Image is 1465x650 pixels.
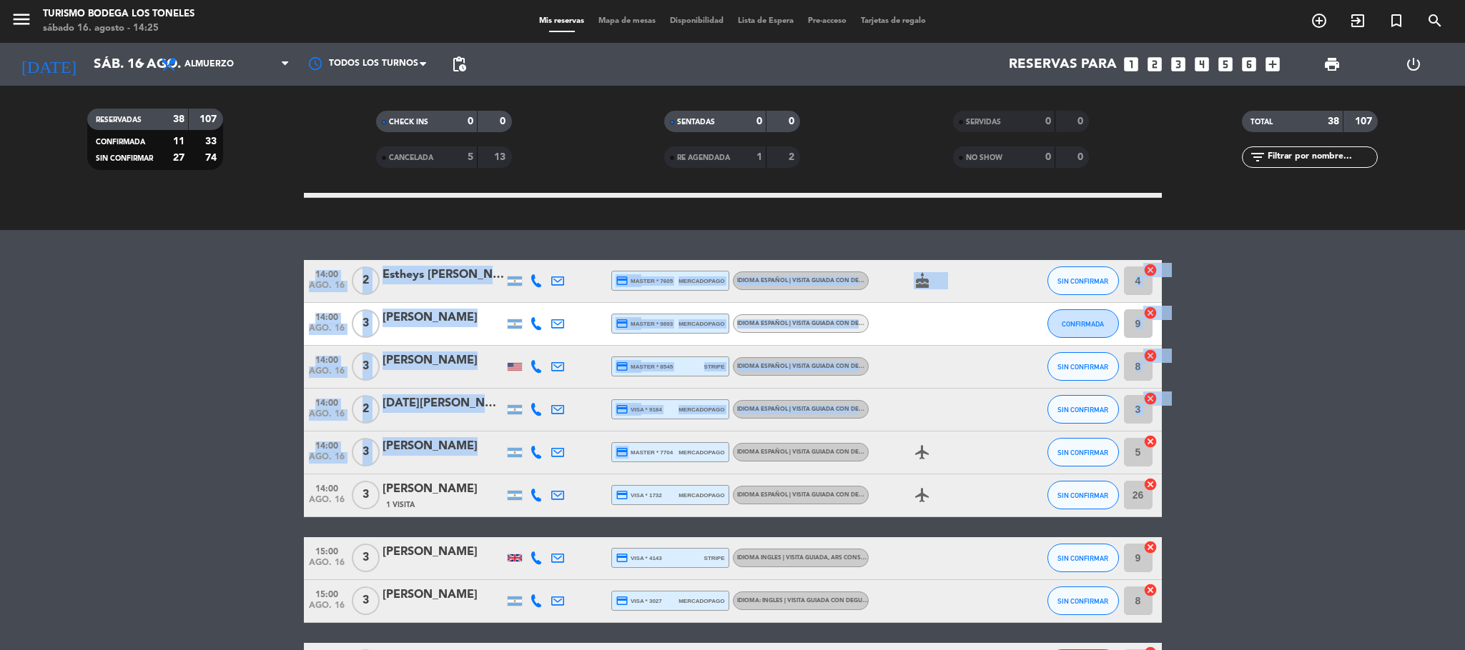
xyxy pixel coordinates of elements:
[1047,438,1119,466] button: SIN CONFIRMAR
[1193,55,1211,74] i: looks_4
[1143,391,1158,406] i: cancel
[1373,43,1454,86] div: LOG OUT
[173,114,184,124] strong: 38
[1143,306,1158,320] i: cancel
[704,554,725,563] span: stripe
[966,154,1002,161] span: NO SHOW
[96,139,145,146] span: CONFIRMADA
[663,17,731,25] span: Disponibilidad
[133,56,150,73] i: arrow_drop_down
[616,317,628,330] i: credit_card
[1311,12,1328,29] i: add_circle_outline
[1143,349,1158,363] i: cancel
[679,405,724,414] span: mercadopago
[737,492,1009,498] span: Idioma Español | Visita guiada con degustación - Familia [PERSON_NAME] Wine Series
[1045,152,1051,162] strong: 0
[679,448,724,457] span: mercadopago
[677,119,715,126] span: SENTADAS
[1057,406,1108,414] span: SIN CONFIRMAR
[1143,477,1158,491] i: cancel
[616,360,628,373] i: credit_card
[1062,320,1104,328] span: CONFIRMADA
[1216,55,1235,74] i: looks_5
[309,495,345,511] span: ago. 16
[352,438,380,466] span: 3
[1355,116,1375,126] strong: 107
[677,154,730,161] span: RE AGENDADA
[616,594,628,607] i: credit_card
[591,17,663,25] span: Mapa de mesas
[801,17,854,25] span: Pre-acceso
[389,154,433,161] span: CANCELADA
[679,319,724,329] span: mercadopago
[205,153,219,163] strong: 74
[1047,481,1119,509] button: SIN CONFIRMAR
[737,555,933,561] span: Idioma Ingles | Visita Guiada
[966,119,1001,126] span: SERVIDAS
[616,274,674,287] span: master * 7605
[1057,554,1108,562] span: SIN CONFIRMAR
[352,266,380,295] span: 2
[616,403,628,416] i: credit_card
[309,436,345,453] span: 14:00
[383,437,504,456] div: [PERSON_NAME]
[383,586,504,604] div: [PERSON_NAME]
[96,116,142,124] span: RESERVADAS
[352,481,380,509] span: 3
[1263,55,1282,74] i: add_box
[1328,116,1339,126] strong: 38
[383,394,504,413] div: [DATE][PERSON_NAME]
[309,479,345,496] span: 14:00
[616,594,662,607] span: visa * 3027
[914,444,931,461] i: airplanemode_active
[1077,152,1086,162] strong: 0
[1143,263,1158,277] i: cancel
[1045,116,1051,126] strong: 0
[756,116,762,126] strong: 0
[309,351,345,367] span: 14:00
[500,116,508,126] strong: 0
[737,406,1009,412] span: Idioma Español | Visita guiada con degustación - Familia [PERSON_NAME] Wine Series
[1143,540,1158,554] i: cancel
[450,56,468,73] span: pending_actions
[199,114,219,124] strong: 107
[309,265,345,281] span: 14:00
[11,9,32,30] i: menu
[1145,55,1164,74] i: looks_two
[1057,597,1108,605] span: SIN CONFIRMAR
[616,489,662,501] span: visa * 1732
[468,152,473,162] strong: 5
[1426,12,1444,29] i: search
[309,324,345,340] span: ago. 16
[43,7,194,21] div: Turismo Bodega Los Toneles
[828,555,933,561] span: , ARS Consult value in the tariff
[1047,352,1119,381] button: SIN CONFIRMAR
[309,542,345,559] span: 15:00
[468,116,473,126] strong: 0
[731,17,801,25] span: Lista de Espera
[309,308,345,324] span: 14:00
[1047,395,1119,424] button: SIN CONFIRMAR
[1057,277,1108,285] span: SIN CONFIRMAR
[616,317,674,330] span: master * 9893
[383,480,504,499] div: [PERSON_NAME]
[914,486,931,504] i: airplanemode_active
[383,266,504,284] div: Estheys [PERSON_NAME]
[679,491,724,500] span: mercadopago
[616,403,662,416] span: visa * 9184
[309,281,345,297] span: ago. 16
[1122,55,1140,74] i: looks_one
[1240,55,1258,74] i: looks_6
[1047,266,1119,295] button: SIN CONFIRMAR
[96,155,153,162] span: SIN CONFIRMAR
[205,136,219,146] strong: 33
[1143,583,1158,597] i: cancel
[616,274,628,287] i: credit_card
[914,272,931,289] i: cake
[173,153,184,163] strong: 27
[1047,544,1119,572] button: SIN CONFIRMAR
[737,449,1024,455] span: Idioma Español | Visita guiada con degustacion itinerante - Degustación Fuego Blanco
[1169,55,1188,74] i: looks_3
[532,17,591,25] span: Mis reservas
[173,136,184,146] strong: 11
